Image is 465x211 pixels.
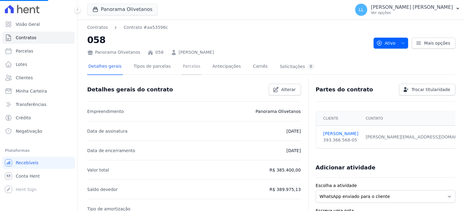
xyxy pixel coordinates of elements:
nav: Breadcrumb [87,24,168,31]
a: Contratos [87,24,108,31]
span: Minha Carteira [16,88,47,94]
a: Mais opções [412,38,455,49]
th: Cliente [316,111,362,126]
nav: Breadcrumb [87,24,369,31]
p: R$ 385.400,00 [269,166,301,174]
a: [PERSON_NAME] [323,131,358,137]
p: Empreendimento [87,108,124,115]
span: Recebíveis [16,160,38,166]
button: LL [PERSON_NAME] [PERSON_NAME] Ver opções [350,1,465,18]
span: Trocar titularidade [411,87,450,93]
div: 0 [307,64,315,70]
p: [DATE] [286,128,301,135]
p: Panorama Olivetanos [256,108,301,115]
a: Conta Hent [2,170,75,182]
span: Contratos [16,35,36,41]
a: Clientes [2,72,75,84]
span: Negativação [16,128,42,134]
p: Data de assinatura [87,128,127,135]
a: Contrato #aa53596c [124,24,168,31]
a: Tipos de parcelas [133,59,172,75]
h3: Partes do contrato [316,86,373,93]
label: Escolha a atividade [316,182,455,189]
div: Solicitações [280,64,315,70]
span: Lotes [16,61,27,67]
p: [DATE] [286,147,301,154]
a: Transferências [2,98,75,111]
span: Conta Hent [16,173,40,179]
h3: Detalhes gerais do contrato [87,86,173,93]
a: Negativação [2,125,75,137]
a: Antecipações [211,59,242,75]
p: Data de encerramento [87,147,135,154]
span: Visão Geral [16,21,40,27]
a: 058 [155,49,163,56]
p: R$ 389.975,13 [269,186,301,193]
span: Alterar [281,87,296,93]
p: Ver opções [371,10,453,15]
h3: Adicionar atividade [316,164,375,171]
div: 393.366.568-05 [323,137,358,143]
span: Ativo [376,38,396,49]
div: Panorama Olivetanos [87,49,140,56]
button: Ativo [374,38,408,49]
div: Plataformas [5,147,72,154]
p: Saldo devedor [87,186,118,193]
a: Detalhes gerais [87,59,123,75]
button: Panorama Olivetanos [87,4,158,15]
span: Parcelas [16,48,33,54]
p: Valor total [87,166,109,174]
a: Visão Geral [2,18,75,30]
a: Minha Carteira [2,85,75,97]
span: Mais opções [424,40,450,46]
a: Crédito [2,112,75,124]
span: Transferências [16,101,46,107]
a: Solicitações0 [279,59,316,75]
a: Alterar [269,84,301,95]
a: Contratos [2,32,75,44]
a: Recebíveis [2,157,75,169]
span: Clientes [16,75,33,81]
p: [PERSON_NAME] [PERSON_NAME] [371,4,453,10]
a: [PERSON_NAME] [179,49,214,56]
a: Trocar titularidade [399,84,455,95]
span: Crédito [16,115,31,121]
h2: 058 [87,33,369,47]
a: Parcelas [182,59,202,75]
a: Lotes [2,58,75,70]
span: LL [359,8,364,12]
a: Parcelas [2,45,75,57]
a: Carnês [252,59,269,75]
